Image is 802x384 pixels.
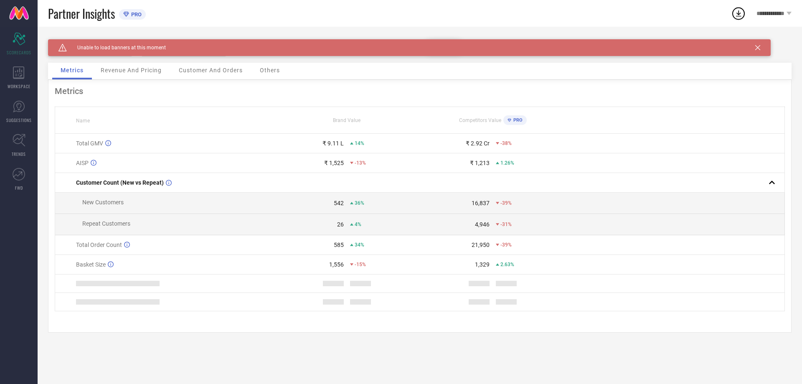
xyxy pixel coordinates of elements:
[731,6,746,21] div: Open download list
[76,242,122,248] span: Total Order Count
[355,262,366,267] span: -15%
[15,185,23,191] span: FWD
[322,140,344,147] div: ₹ 9.11 L
[355,200,364,206] span: 36%
[12,151,26,157] span: TRENDS
[67,45,166,51] span: Unable to load banners at this moment
[333,117,360,123] span: Brand Value
[334,200,344,206] div: 542
[76,261,106,268] span: Basket Size
[82,220,130,227] span: Repeat Customers
[82,199,124,206] span: New Customers
[500,200,512,206] span: -39%
[6,117,32,123] span: SUGGESTIONS
[500,262,514,267] span: 2.63%
[475,261,490,268] div: 1,329
[459,117,501,123] span: Competitors Value
[48,5,115,22] span: Partner Insights
[334,242,344,248] div: 585
[355,221,361,227] span: 4%
[179,67,243,74] span: Customer And Orders
[324,160,344,166] div: ₹ 1,525
[500,221,512,227] span: -31%
[475,221,490,228] div: 4,946
[337,221,344,228] div: 26
[511,117,523,123] span: PRO
[61,67,84,74] span: Metrics
[101,67,162,74] span: Revenue And Pricing
[500,242,512,248] span: -39%
[76,179,164,186] span: Customer Count (New vs Repeat)
[76,118,90,124] span: Name
[76,140,103,147] span: Total GMV
[76,160,89,166] span: AISP
[500,160,514,166] span: 1.26%
[472,200,490,206] div: 16,837
[470,160,490,166] div: ₹ 1,213
[7,49,31,56] span: SCORECARDS
[8,83,30,89] span: WORKSPACE
[48,39,132,45] div: Brand
[355,140,364,146] span: 14%
[55,86,785,96] div: Metrics
[355,242,364,248] span: 34%
[260,67,280,74] span: Others
[329,261,344,268] div: 1,556
[472,242,490,248] div: 21,950
[500,140,512,146] span: -38%
[466,140,490,147] div: ₹ 2.92 Cr
[129,11,142,18] span: PRO
[355,160,366,166] span: -13%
